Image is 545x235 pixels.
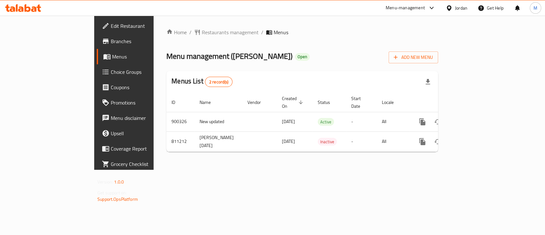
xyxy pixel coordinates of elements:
span: Menu management ( [PERSON_NAME] ) [166,49,292,63]
span: Coverage Report [111,145,180,153]
span: Branches [111,37,180,45]
a: Support.OpsPlatform [97,195,138,203]
span: Promotions [111,99,180,106]
button: Change Status [430,134,445,149]
th: Actions [410,93,481,112]
span: Upsell [111,129,180,137]
span: Add New Menu [394,53,433,61]
div: Export file [420,74,435,90]
div: Total records count [205,77,233,87]
div: Menu-management [386,4,425,12]
a: Edit Restaurant [97,18,185,34]
span: Choice Groups [111,68,180,76]
span: Coupons [111,83,180,91]
span: Name [200,98,219,106]
a: Menu disclaimer [97,110,185,126]
a: Branches [97,34,185,49]
a: Menus [97,49,185,64]
a: Choice Groups [97,64,185,80]
a: Coupons [97,80,185,95]
a: Upsell [97,126,185,141]
span: Grocery Checklist [111,160,180,168]
table: enhanced table [166,93,481,152]
span: ID [171,98,184,106]
span: Created On [282,95,305,110]
span: Get support on: [97,189,127,197]
li: / [261,28,263,36]
span: Restaurants management [202,28,259,36]
td: - [346,131,377,152]
button: Change Status [430,114,445,129]
span: Edit Restaurant [111,22,180,30]
td: - [346,112,377,131]
td: New updated [194,112,242,131]
nav: breadcrumb [166,28,438,36]
span: Start Date [351,95,369,110]
span: Menus [112,53,180,60]
a: Grocery Checklist [97,156,185,172]
span: [DATE] [282,117,295,126]
span: Menus [274,28,288,36]
a: Coverage Report [97,141,185,156]
td: All [377,131,410,152]
td: All [377,112,410,131]
span: 1.0.0 [114,178,124,186]
span: Status [318,98,338,106]
span: Vendor [247,98,269,106]
a: Promotions [97,95,185,110]
span: Version: [97,178,113,186]
button: more [415,134,430,149]
span: Locale [382,98,402,106]
div: Jordan [455,4,467,12]
td: [PERSON_NAME][DATE] [194,131,242,152]
span: M [534,4,537,12]
span: 2 record(s) [205,79,232,85]
a: Restaurants management [194,28,259,36]
span: Inactive [318,138,337,145]
h2: Menus List [171,76,232,87]
div: Open [295,53,310,61]
span: [DATE] [282,137,295,145]
span: Active [318,118,334,126]
span: Open [295,54,310,59]
button: more [415,114,430,129]
li: / [189,28,192,36]
button: Add New Menu [389,51,438,63]
span: Menu disclaimer [111,114,180,122]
